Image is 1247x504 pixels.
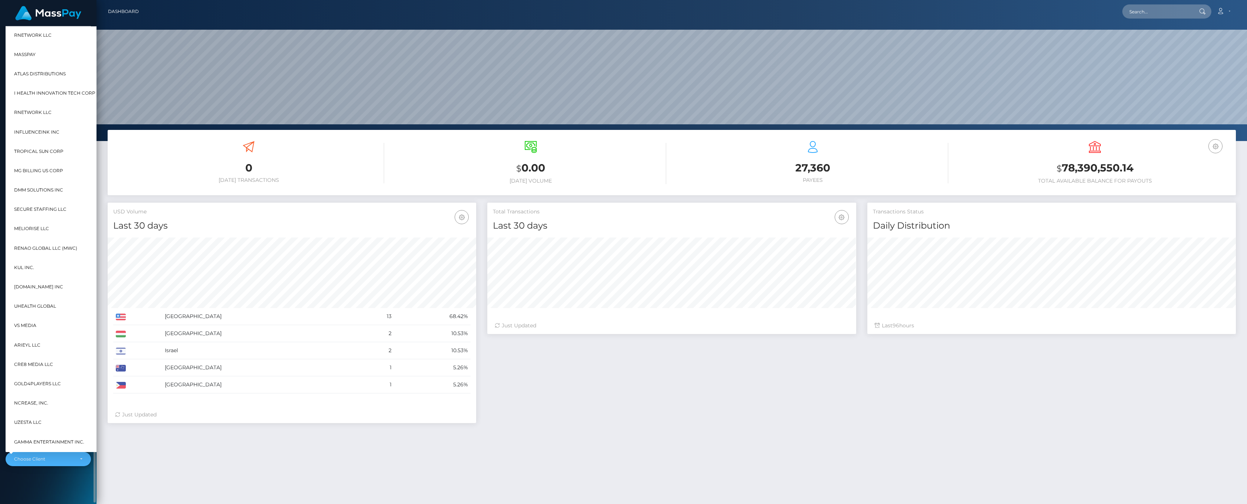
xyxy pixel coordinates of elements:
span: Ncrease, Inc. [14,398,48,408]
span: UHealth Global [14,301,56,311]
span: Atlas Distributions [14,69,66,79]
span: MG Billing US Corp [14,166,63,176]
div: Choose Client [14,456,74,462]
h6: [DATE] Volume [395,178,666,184]
small: $ [1057,163,1062,174]
small: $ [516,163,521,174]
span: 96 [893,322,899,329]
td: 5.26% [394,359,471,376]
span: Cre8 Media LLC [14,360,53,369]
img: MassPay Logo [15,6,81,20]
td: 5.26% [394,376,471,393]
td: [GEOGRAPHIC_DATA] [162,308,362,325]
div: Just Updated [115,411,469,419]
h4: Last 30 days [113,219,471,232]
span: [DOMAIN_NAME] INC [14,282,63,292]
h5: Transactions Status [873,208,1230,216]
img: PH.png [116,382,126,389]
button: Choose Client [6,452,91,466]
span: Meliorise LLC [14,224,49,233]
span: Kul Inc. [14,263,34,272]
h3: 0.00 [395,161,666,176]
span: InfluenceInk Inc [14,127,59,137]
span: MassPay [14,50,36,59]
img: US.png [116,314,126,320]
img: IL.png [116,348,126,354]
td: 10.53% [394,325,471,342]
span: VS Media [14,321,36,330]
div: Just Updated [495,322,848,330]
h3: 0 [113,161,384,175]
span: rNetwork LLC [14,108,52,117]
h4: Last 30 days [493,219,850,232]
span: DMM Solutions Inc [14,185,63,195]
span: RNetwork LLC [14,30,52,40]
h6: Payees [677,177,948,183]
h6: Total Available Balance for Payouts [959,178,1230,184]
div: Last hours [875,322,1228,330]
h3: 78,390,550.14 [959,161,1230,176]
td: [GEOGRAPHIC_DATA] [162,359,362,376]
span: UzestA LLC [14,418,42,427]
td: 2 [362,342,394,359]
span: I HEALTH INNOVATION TECH CORP [14,88,95,98]
span: Secure Staffing LLC [14,204,66,214]
td: [GEOGRAPHIC_DATA] [162,325,362,342]
h6: [DATE] Transactions [113,177,384,183]
img: AU.png [116,365,126,372]
h5: Total Transactions [493,208,850,216]
span: Renao Global LLC (MWC) [14,243,77,253]
input: Search... [1122,4,1192,19]
span: Arieyl LLC [14,340,40,350]
h5: USD Volume [113,208,471,216]
span: Tropical Sun Corp [14,146,63,156]
td: 13 [362,308,394,325]
td: 1 [362,359,394,376]
td: 2 [362,325,394,342]
td: 10.53% [394,342,471,359]
td: Israel [162,342,362,359]
span: Gamma Entertainment Inc. [14,437,84,446]
h3: 27,360 [677,161,948,175]
td: [GEOGRAPHIC_DATA] [162,376,362,393]
img: HU.png [116,331,126,337]
a: Dashboard [108,4,139,19]
span: Gold4Players LLC [14,379,61,389]
td: 68.42% [394,308,471,325]
td: 1 [362,376,394,393]
h4: Daily Distribution [873,219,1230,232]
